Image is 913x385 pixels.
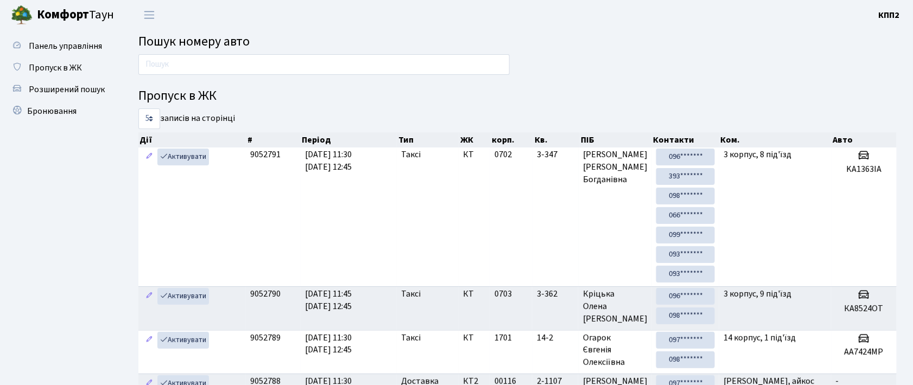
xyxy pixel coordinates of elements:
th: Дії [138,132,246,147]
span: 0702 [494,149,512,161]
img: logo.png [11,4,33,26]
span: КТ [463,149,486,161]
a: Панель управління [5,35,114,57]
span: Пропуск в ЖК [29,62,82,74]
span: Бронювання [27,105,77,117]
span: 3-362 [537,288,574,300]
span: Таун [37,6,114,24]
a: Розширений пошук [5,79,114,100]
span: Таксі [401,288,421,300]
span: 1701 [494,332,512,344]
span: Панель управління [29,40,102,52]
th: Тип [397,132,459,147]
span: 9052791 [251,149,281,161]
span: [DATE] 11:30 [DATE] 12:45 [305,332,352,356]
h5: КА8524ОТ [836,304,892,314]
a: Редагувати [143,149,156,165]
b: Комфорт [37,6,89,23]
span: 3 корпус, 8 під'їзд [724,149,791,161]
span: 14 корпус, 1 під'їзд [724,332,796,344]
span: Огарок Євгенія Олексіївна [583,332,648,369]
h4: Пропуск в ЖК [138,88,897,104]
span: КТ [463,332,486,344]
th: Кв. [534,132,580,147]
select: записів на сторінці [138,108,160,129]
th: ЖК [459,132,491,147]
span: [PERSON_NAME] [PERSON_NAME] Богданівна [583,149,648,186]
a: Редагувати [143,332,156,349]
span: 3-347 [537,149,574,161]
span: 9052790 [251,288,281,300]
h5: KA1363IA [836,164,892,175]
a: Активувати [157,332,209,349]
span: Таксі [401,149,421,161]
span: 9052789 [251,332,281,344]
th: # [246,132,301,147]
a: Активувати [157,149,209,165]
span: 0703 [494,288,512,300]
label: записів на сторінці [138,108,235,129]
a: КПП2 [879,9,900,22]
span: Таксі [401,332,421,344]
th: Авто [832,132,897,147]
th: корп. [491,132,534,147]
button: Переключити навігацію [136,6,163,24]
a: Активувати [157,288,209,305]
th: Період [301,132,398,147]
a: Пропуск в ЖК [5,57,114,79]
input: Пошук [138,54,510,75]
h5: АА7424МР [836,347,892,357]
a: Редагувати [143,288,156,305]
th: Контакти [652,132,719,147]
span: 14-2 [537,332,574,344]
span: Пошук номеру авто [138,32,250,51]
span: [DATE] 11:30 [DATE] 12:45 [305,149,352,173]
span: Кріцька Олена [PERSON_NAME] [583,288,648,325]
span: 3 корпус, 9 під'їзд [724,288,791,300]
span: [DATE] 11:45 [DATE] 12:45 [305,288,352,312]
span: Розширений пошук [29,84,105,95]
b: КПП2 [879,9,900,21]
th: Ком. [720,132,832,147]
a: Бронювання [5,100,114,122]
th: ПІБ [580,132,652,147]
span: КТ [463,288,486,300]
